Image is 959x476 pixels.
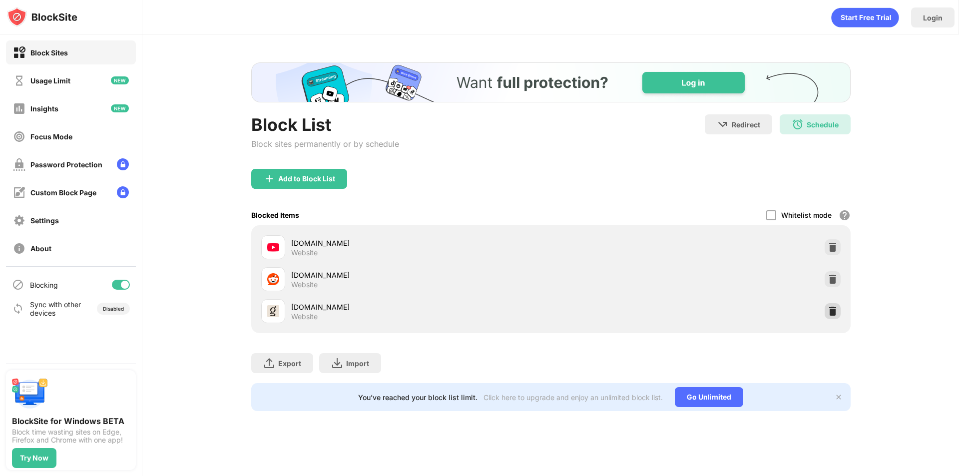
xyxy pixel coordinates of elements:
[30,76,70,85] div: Usage Limit
[291,248,318,257] div: Website
[20,454,48,462] div: Try Now
[30,160,102,169] div: Password Protection
[278,359,301,368] div: Export
[835,393,843,401] img: x-button.svg
[291,280,318,289] div: Website
[291,312,318,321] div: Website
[251,114,399,135] div: Block List
[267,273,279,285] img: favicons
[30,188,96,197] div: Custom Block Page
[291,270,551,280] div: [DOMAIN_NAME]
[13,242,25,255] img: about-off.svg
[13,102,25,115] img: insights-off.svg
[251,211,299,219] div: Blocked Items
[251,139,399,149] div: Block sites permanently or by schedule
[30,216,59,225] div: Settings
[30,132,72,141] div: Focus Mode
[12,428,130,444] div: Block time wasting sites on Edge, Firefox and Chrome with one app!
[111,104,129,112] img: new-icon.svg
[267,305,279,317] img: favicons
[732,120,760,129] div: Redirect
[831,7,899,27] div: animation
[278,175,335,183] div: Add to Block List
[30,244,51,253] div: About
[12,376,48,412] img: push-desktop.svg
[13,130,25,143] img: focus-off.svg
[117,158,129,170] img: lock-menu.svg
[30,281,58,289] div: Blocking
[251,62,851,102] iframe: Banner
[7,7,77,27] img: logo-blocksite.svg
[13,186,25,199] img: customize-block-page-off.svg
[807,120,839,129] div: Schedule
[103,306,124,312] div: Disabled
[781,211,832,219] div: Whitelist mode
[30,104,58,113] div: Insights
[12,279,24,291] img: blocking-icon.svg
[923,13,943,22] div: Login
[358,393,478,402] div: You’ve reached your block list limit.
[13,158,25,171] img: password-protection-off.svg
[30,48,68,57] div: Block Sites
[267,241,279,253] img: favicons
[12,416,130,426] div: BlockSite for Windows BETA
[117,186,129,198] img: lock-menu.svg
[346,359,369,368] div: Import
[291,238,551,248] div: [DOMAIN_NAME]
[13,74,25,87] img: time-usage-off.svg
[30,300,81,317] div: Sync with other devices
[13,214,25,227] img: settings-off.svg
[675,387,743,407] div: Go Unlimited
[291,302,551,312] div: [DOMAIN_NAME]
[12,303,24,315] img: sync-icon.svg
[483,393,663,402] div: Click here to upgrade and enjoy an unlimited block list.
[13,46,25,59] img: block-on.svg
[111,76,129,84] img: new-icon.svg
